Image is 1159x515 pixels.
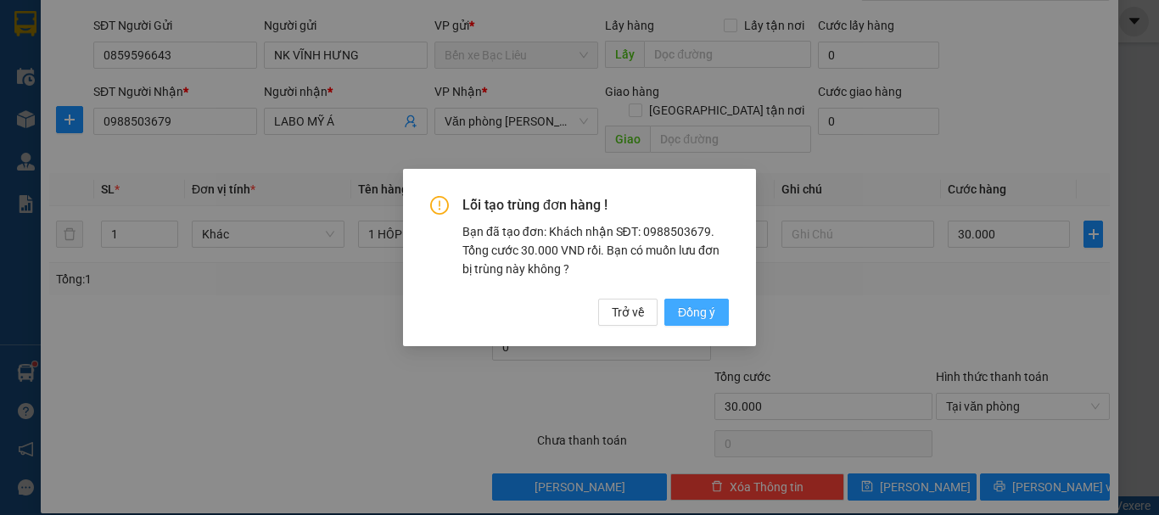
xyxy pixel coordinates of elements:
[664,299,729,326] button: Đồng ý
[462,222,729,278] div: Bạn đã tạo đơn: Khách nhận SĐT: 0988503679. Tổng cước 30.000 VND rồi. Bạn có muốn lưu đơn bị trùn...
[462,196,729,215] span: Lỗi tạo trùng đơn hàng !
[430,196,449,215] span: exclamation-circle
[612,303,644,322] span: Trở về
[598,299,658,326] button: Trở về
[678,303,715,322] span: Đồng ý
